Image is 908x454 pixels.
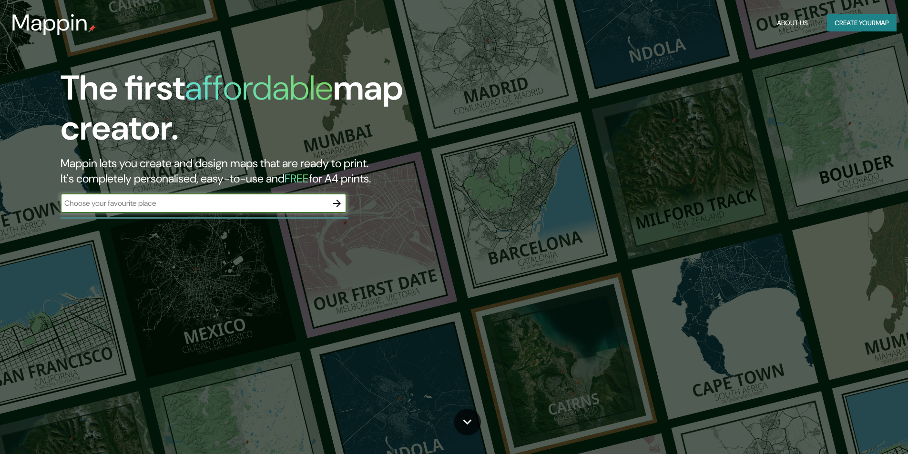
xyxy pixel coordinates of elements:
input: Choose your favourite place [61,198,327,209]
h1: The first map creator. [61,68,515,156]
button: Create yourmap [827,14,897,32]
h3: Mappin [11,10,88,36]
h2: Mappin lets you create and design maps that are ready to print. It's completely personalised, eas... [61,156,515,186]
h1: affordable [185,66,333,110]
img: mappin-pin [88,25,96,32]
h5: FREE [285,171,309,186]
button: About Us [773,14,812,32]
